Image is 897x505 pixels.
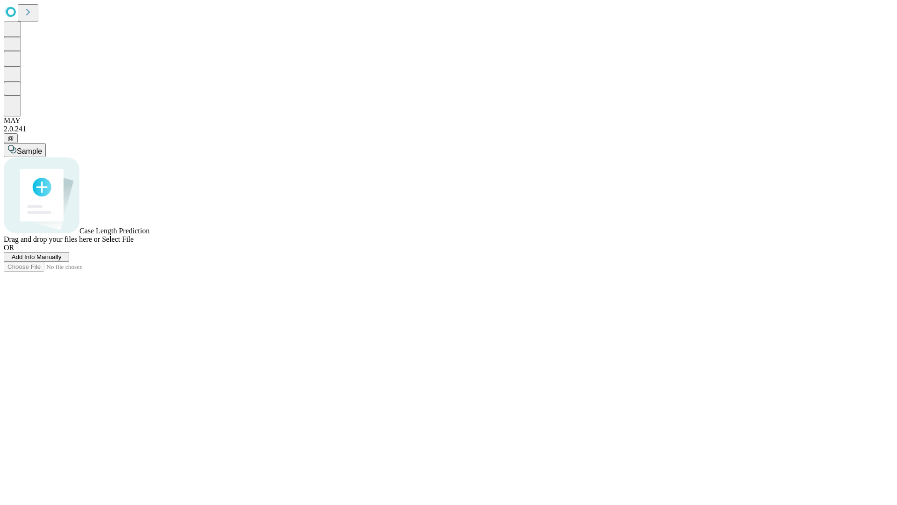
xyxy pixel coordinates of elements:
button: Add Info Manually [4,252,69,262]
span: Sample [17,147,42,155]
span: OR [4,244,14,252]
span: Case Length Prediction [79,227,149,235]
button: Sample [4,143,46,157]
span: @ [7,135,14,142]
span: Select File [102,235,134,243]
button: @ [4,133,18,143]
div: MAY [4,116,893,125]
span: Add Info Manually [12,253,62,260]
span: Drag and drop your files here or [4,235,100,243]
div: 2.0.241 [4,125,893,133]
